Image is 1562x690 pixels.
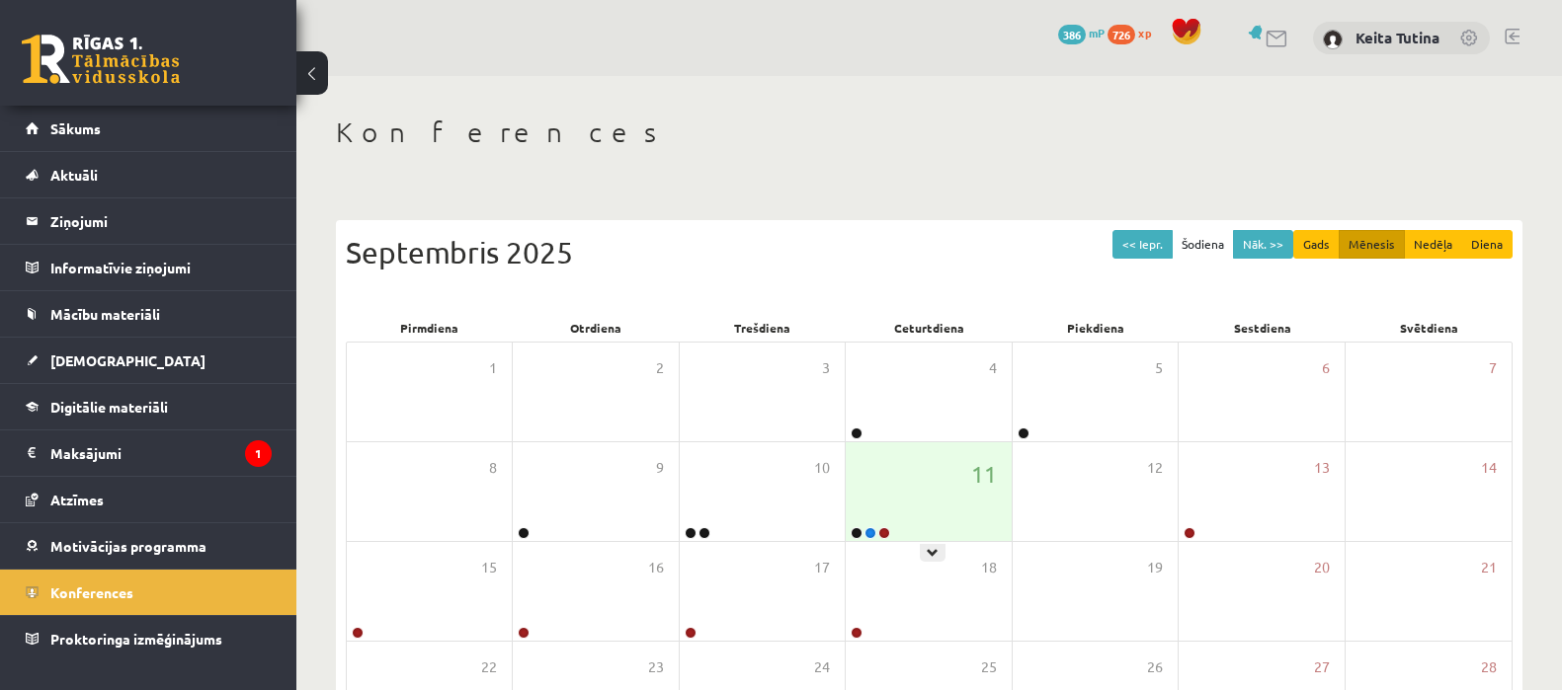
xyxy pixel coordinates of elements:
[1155,357,1163,379] span: 5
[1058,25,1086,44] span: 386
[1323,30,1343,49] img: Keita Tutina
[1138,25,1151,40] span: xp
[1089,25,1105,40] span: mP
[245,440,272,467] i: 1
[26,616,272,661] a: Proktoringa izmēģinājums
[26,152,272,197] a: Aktuāli
[50,630,222,648] span: Proktoringa izmēģinājums
[1147,557,1163,578] span: 19
[26,291,272,337] a: Mācību materiāli
[1314,557,1330,578] span: 20
[1481,656,1497,678] span: 28
[1293,230,1340,259] button: Gads
[50,537,206,555] span: Motivācijas programma
[26,430,272,476] a: Maksājumi1
[50,305,160,323] span: Mācību materiāli
[1322,357,1330,379] span: 6
[50,119,101,137] span: Sākums
[1314,457,1330,479] span: 13
[1147,457,1163,479] span: 12
[50,198,272,244] legend: Ziņojumi
[1233,230,1293,259] button: Nāk. >>
[22,35,180,84] a: Rīgas 1. Tālmācības vidusskola
[1339,230,1405,259] button: Mēnesis
[50,430,272,476] legend: Maksājumi
[648,656,664,678] span: 23
[1108,25,1135,44] span: 726
[26,106,272,151] a: Sākums
[26,198,272,244] a: Ziņojumi
[1314,656,1330,678] span: 27
[656,357,664,379] span: 2
[981,557,997,578] span: 18
[489,357,497,379] span: 1
[981,656,997,678] span: 25
[50,491,104,508] span: Atzīmes
[26,338,272,383] a: [DEMOGRAPHIC_DATA]
[1404,230,1462,259] button: Nedēļa
[50,583,133,601] span: Konferences
[481,557,497,578] span: 15
[513,314,680,342] div: Otrdiena
[1481,457,1497,479] span: 14
[1058,25,1105,40] a: 386 mP
[26,523,272,569] a: Motivācijas programma
[1489,357,1497,379] span: 7
[26,245,272,290] a: Informatīvie ziņojumi
[1112,230,1173,259] button: << Iepr.
[648,557,664,578] span: 16
[989,357,997,379] span: 4
[26,477,272,522] a: Atzīmes
[1461,230,1513,259] button: Diena
[656,457,664,479] span: 9
[814,557,830,578] span: 17
[1013,314,1180,342] div: Piekdiena
[26,384,272,429] a: Digitālie materiāli
[1356,28,1439,47] a: Keita Tutina
[971,457,997,491] span: 11
[1108,25,1161,40] a: 726 xp
[336,115,1522,149] h1: Konferences
[814,457,830,479] span: 10
[1172,230,1234,259] button: Šodiena
[50,351,206,369] span: [DEMOGRAPHIC_DATA]
[1346,314,1513,342] div: Svētdiena
[814,656,830,678] span: 24
[26,570,272,615] a: Konferences
[489,457,497,479] span: 8
[50,245,272,290] legend: Informatīvie ziņojumi
[1180,314,1347,342] div: Sestdiena
[679,314,846,342] div: Trešdiena
[1481,557,1497,578] span: 21
[846,314,1013,342] div: Ceturtdiena
[50,166,98,184] span: Aktuāli
[346,230,1513,274] div: Septembris 2025
[822,357,830,379] span: 3
[346,314,513,342] div: Pirmdiena
[481,656,497,678] span: 22
[1147,656,1163,678] span: 26
[50,398,168,416] span: Digitālie materiāli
